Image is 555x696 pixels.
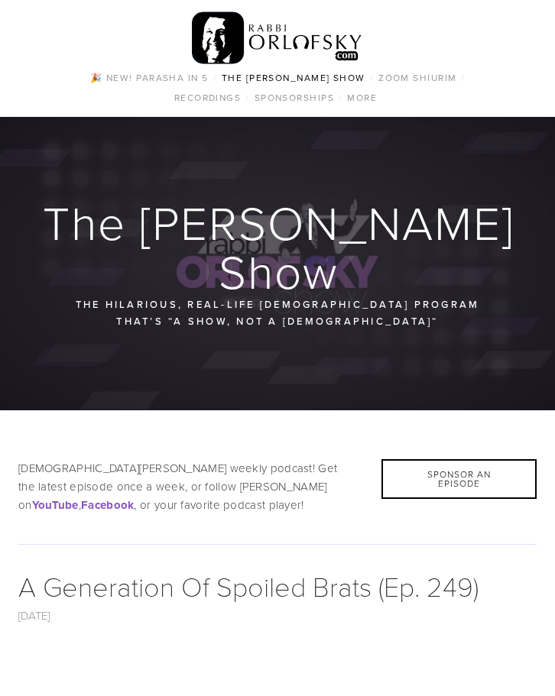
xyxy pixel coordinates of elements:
[213,71,217,84] span: /
[81,497,134,513] strong: Facebook
[370,71,374,84] span: /
[342,88,381,108] a: More
[170,88,245,108] a: Recordings
[18,567,479,604] a: A Generation Of Spoiled Brats (Ep. 249)
[32,497,79,513] a: YouTube
[18,607,50,623] a: [DATE]
[70,296,485,330] p: The hilarious, real-life [DEMOGRAPHIC_DATA] program that’s “a show, not a [DEMOGRAPHIC_DATA]“
[339,91,342,104] span: /
[81,497,134,513] a: Facebook
[192,8,362,68] img: RabbiOrlofsky.com
[32,497,79,513] strong: YouTube
[381,459,537,499] div: Sponsor an Episode
[217,68,370,88] a: The [PERSON_NAME] Show
[461,71,465,84] span: /
[18,198,538,296] h1: The [PERSON_NAME] Show
[250,88,339,108] a: Sponsorships
[18,459,537,514] p: [DEMOGRAPHIC_DATA][PERSON_NAME] weekly podcast! Get the latest episode once a week, or follow [PE...
[86,68,213,88] a: 🎉 NEW! Parasha in 5
[245,91,249,104] span: /
[374,68,461,88] a: Zoom Shiurim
